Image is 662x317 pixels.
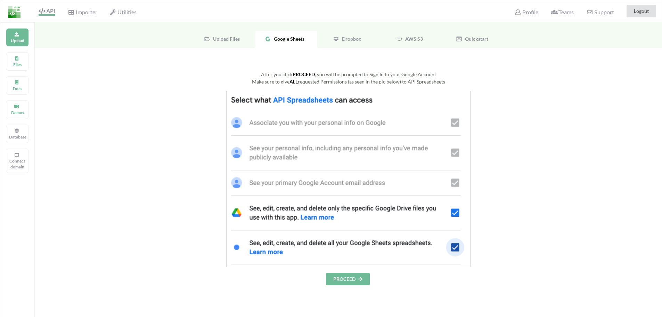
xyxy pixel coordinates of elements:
[104,71,592,78] div: After you click , you will be prompted to Sign In to your Google Account
[289,79,298,85] u: ALL
[39,8,55,14] span: API
[9,86,26,92] p: Docs
[462,36,488,42] span: Quickstart
[68,9,97,15] span: Importer
[586,9,614,15] span: Support
[551,9,574,15] span: Teams
[9,110,26,116] p: Demos
[9,38,26,43] p: Upload
[402,36,423,42] span: AWS S3
[293,71,315,77] b: PROCEED
[326,273,370,285] button: PROCEED
[9,134,26,140] p: Database
[110,9,137,15] span: Utilities
[339,36,361,42] span: Dropbox
[104,78,592,85] div: Make sure to give requested Permissions (as seen in the pic below) to API Spreadsheets
[271,36,304,42] span: Google Sheets
[226,91,471,267] img: GoogleSheetsPermissions
[8,6,21,18] img: LogoIcon.png
[514,9,538,15] span: Profile
[9,158,26,170] p: Connect domain
[210,36,240,42] span: Upload Files
[9,62,26,68] p: Files
[627,5,656,17] button: Logout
